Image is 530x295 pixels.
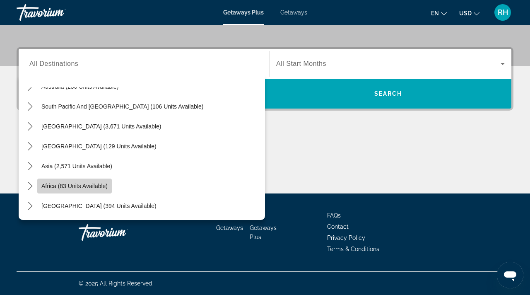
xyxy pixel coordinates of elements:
[19,75,265,220] div: Destination options
[23,80,37,94] button: Toggle Australia (236 units available) submenu
[216,225,243,231] a: Getaways
[23,99,37,114] button: Toggle South Pacific and Oceania (106 units available) submenu
[265,79,511,109] button: Search
[23,159,37,174] button: Toggle Asia (2,571 units available) submenu
[29,60,78,67] span: All Destinations
[431,7,447,19] button: Change language
[223,9,264,16] a: Getaways Plus
[41,143,157,150] span: [GEOGRAPHIC_DATA] (129 units available)
[23,179,37,193] button: Toggle Africa (83 units available) submenu
[41,183,108,189] span: Africa (83 units available)
[41,203,157,209] span: [GEOGRAPHIC_DATA] (394 units available)
[37,179,112,193] button: Select destination: Africa (83 units available)
[17,2,99,23] a: Travorium
[41,123,161,130] span: [GEOGRAPHIC_DATA] (3,671 units available)
[41,103,203,110] span: South Pacific and [GEOGRAPHIC_DATA] (106 units available)
[280,9,307,16] a: Getaways
[459,7,479,19] button: Change currency
[497,262,523,288] iframe: Button to launch messaging window
[37,79,123,94] button: Select destination: Australia (236 units available)
[79,280,154,287] span: © 2025 All Rights Reserved.
[23,199,37,213] button: Toggle Middle East (394 units available) submenu
[431,10,439,17] span: en
[41,163,112,169] span: Asia (2,571 units available)
[327,246,379,252] a: Terms & Conditions
[37,198,161,213] button: Select destination: Middle East (394 units available)
[250,225,277,240] a: Getaways Plus
[29,59,258,69] input: Select destination
[37,99,207,114] button: Select destination: South Pacific and Oceania (106 units available)
[37,159,116,174] button: Select destination: Asia (2,571 units available)
[23,119,37,134] button: Toggle South America (3,671 units available) submenu
[37,139,161,154] button: Select destination: Central America (129 units available)
[23,139,37,154] button: Toggle Central America (129 units available) submenu
[79,220,161,245] a: Go Home
[459,10,472,17] span: USD
[19,49,511,109] div: Search widget
[327,223,349,230] a: Contact
[327,235,365,241] a: Privacy Policy
[498,8,508,17] span: RH
[492,4,513,21] button: User Menu
[374,90,402,97] span: Search
[276,60,326,67] span: All Start Months
[37,119,165,134] button: Select destination: South America (3,671 units available)
[327,212,341,219] a: FAQs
